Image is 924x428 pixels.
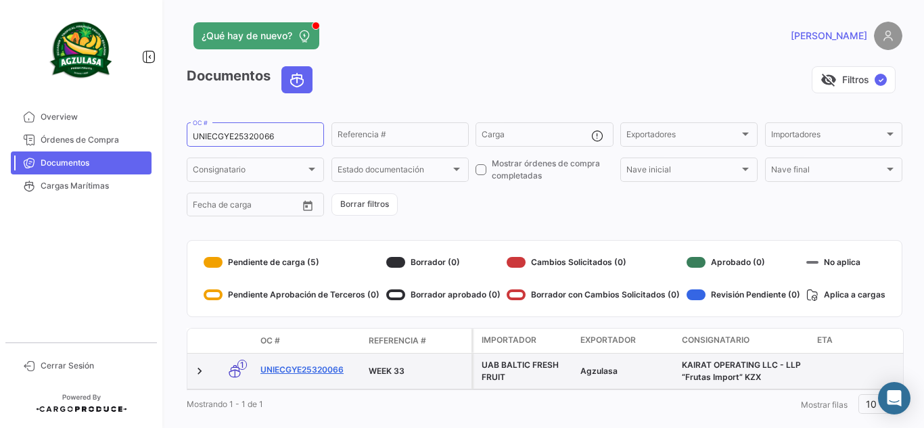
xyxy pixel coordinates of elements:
[482,359,570,383] div: UAB BALTIC FRESH FRUIT
[41,157,146,169] span: Documentos
[41,134,146,146] span: Órdenes de Compra
[874,22,902,50] img: placeholder-user.png
[771,167,884,176] span: Nave final
[676,329,812,353] datatable-header-cell: Consignatario
[369,335,426,347] span: Referencia #
[331,193,398,216] button: Borrar filtros
[214,335,255,346] datatable-header-cell: Modo de Transporte
[386,284,501,306] div: Borrador aprobado (0)
[187,66,317,93] h3: Documentos
[687,284,800,306] div: Revisión Pendiente (0)
[801,400,848,410] span: Mostrar filas
[363,329,471,352] datatable-header-cell: Referencia #
[812,329,913,353] datatable-header-cell: ETA
[260,364,358,376] a: UNIECGYE25320066
[626,132,739,141] span: Exportadores
[507,252,680,273] div: Cambios Solicitados (0)
[193,364,206,378] a: Expand/Collapse Row
[41,111,146,123] span: Overview
[260,335,280,347] span: OC #
[255,329,363,352] datatable-header-cell: OC #
[482,334,536,346] span: Importador
[338,167,451,176] span: Estado documentación
[626,167,739,176] span: Nave inicial
[41,360,146,372] span: Cerrar Sesión
[812,66,896,93] button: visibility_offFiltros✓
[47,16,115,84] img: agzulasa-logo.png
[41,180,146,192] span: Cargas Marítimas
[878,382,910,414] div: Abrir Intercom Messenger
[580,334,636,346] span: Exportador
[282,67,312,93] button: Ocean
[204,284,379,306] div: Pendiente Aprobación de Terceros (0)
[682,360,801,382] span: KAIRAT OPERATING LLC - LLP “Frutas Import” KZX
[492,158,613,182] span: Mostrar órdenes de compra completadas
[193,167,306,176] span: Consignatario
[11,128,152,151] a: Órdenes de Compra
[817,334,833,346] span: ETA
[193,202,217,212] input: Desde
[806,252,885,273] div: No aplica
[11,174,152,197] a: Cargas Marítimas
[473,329,575,353] datatable-header-cell: Importador
[11,151,152,174] a: Documentos
[875,74,887,86] span: ✓
[791,29,867,43] span: [PERSON_NAME]
[202,29,292,43] span: ¿Qué hay de nuevo?
[866,398,877,410] span: 10
[193,22,319,49] button: ¿Qué hay de nuevo?
[507,284,680,306] div: Borrador con Cambios Solicitados (0)
[227,202,277,212] input: Hasta
[821,72,837,88] span: visibility_off
[386,252,501,273] div: Borrador (0)
[237,360,247,370] span: 1
[806,284,885,306] div: Aplica a cargas
[298,195,318,216] button: Open calendar
[687,252,800,273] div: Aprobado (0)
[682,334,749,346] span: Consignatario
[580,365,671,377] div: Agzulasa
[204,252,379,273] div: Pendiente de carga (5)
[187,399,263,409] span: Mostrando 1 - 1 de 1
[771,132,884,141] span: Importadores
[11,105,152,128] a: Overview
[369,365,466,377] div: WEEK 33
[575,329,676,353] datatable-header-cell: Exportador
